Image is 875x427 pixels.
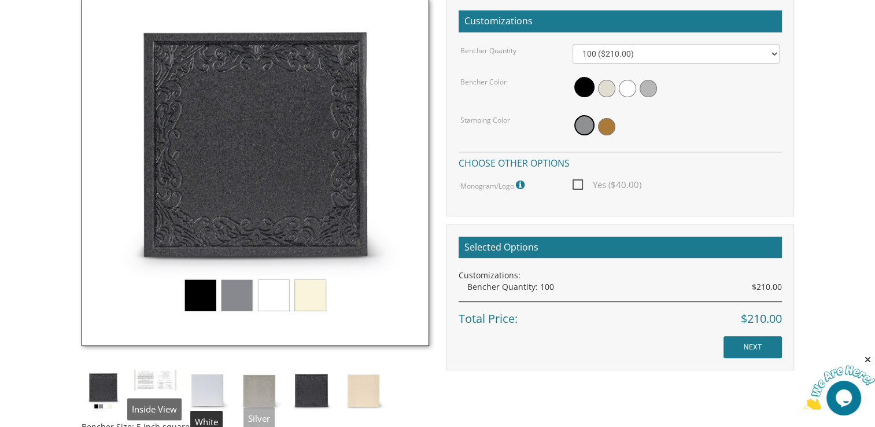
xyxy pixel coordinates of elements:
[741,311,782,327] span: $210.00
[134,369,177,391] img: bp%20bencher%20inside%201.JPG
[459,237,782,259] h2: Selected Options
[186,369,229,413] img: white_shimmer.jpg
[459,152,782,172] h4: Choose other options
[803,355,875,410] iframe: chat widget
[290,369,333,413] img: black_shimmer.jpg
[573,178,641,192] span: Yes ($40.00)
[723,336,782,358] input: NEXT
[342,369,385,413] img: cream_shimmer.jpg
[82,369,125,413] img: tiferes_shimmer.jpg
[467,281,782,293] div: Bencher Quantity: 100
[460,178,527,193] label: Monogram/Logo
[460,115,510,125] label: Stamping Color
[238,369,281,413] img: silver_shimmer.jpg
[459,301,782,327] div: Total Price:
[752,281,782,293] span: $210.00
[460,46,516,56] label: Bencher Quantity
[459,10,782,32] h2: Customizations
[460,77,507,87] label: Bencher Color
[459,270,782,281] div: Customizations:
